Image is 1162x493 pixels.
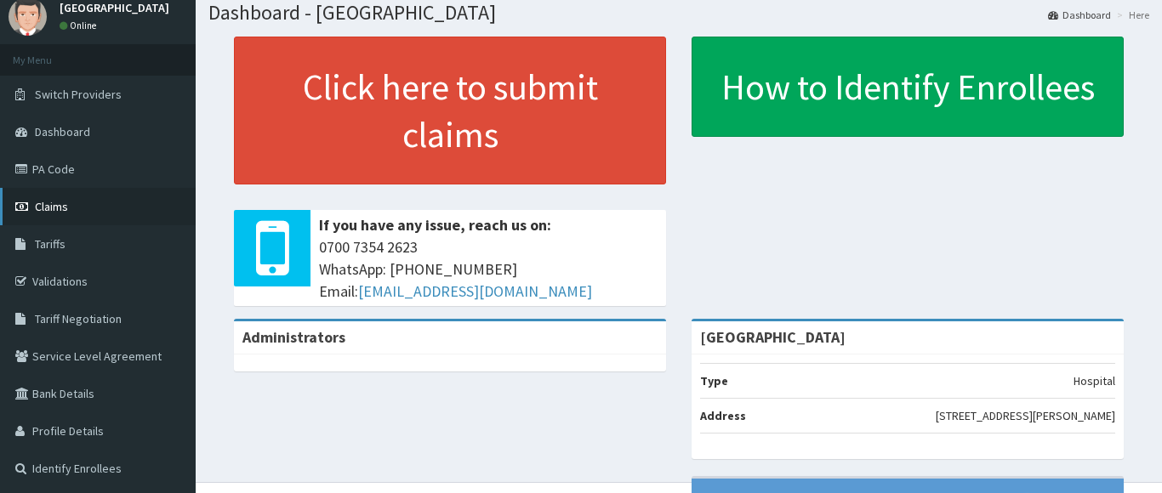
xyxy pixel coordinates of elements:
span: Tariffs [35,236,66,252]
b: Type [700,373,728,388]
p: Hospital [1074,372,1115,389]
a: Click here to submit claims [234,37,666,184]
b: If you have any issue, reach us on: [319,215,551,235]
b: Administrators [242,327,345,347]
a: Online [60,20,100,31]
span: Claims [35,199,68,214]
p: [STREET_ADDRESS][PERSON_NAME] [936,407,1115,424]
p: [GEOGRAPHIC_DATA] [60,2,169,14]
span: 0700 7354 2623 WhatsApp: [PHONE_NUMBER] Email: [319,236,658,302]
a: [EMAIL_ADDRESS][DOMAIN_NAME] [358,281,592,301]
a: How to Identify Enrollees [692,37,1124,137]
a: Dashboard [1048,8,1111,22]
strong: [GEOGRAPHIC_DATA] [700,327,846,347]
span: Dashboard [35,124,90,139]
span: Switch Providers [35,87,122,102]
li: Here [1113,8,1149,22]
h1: Dashboard - [GEOGRAPHIC_DATA] [208,2,1149,24]
span: Tariff Negotiation [35,311,122,326]
b: Address [700,408,746,423]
